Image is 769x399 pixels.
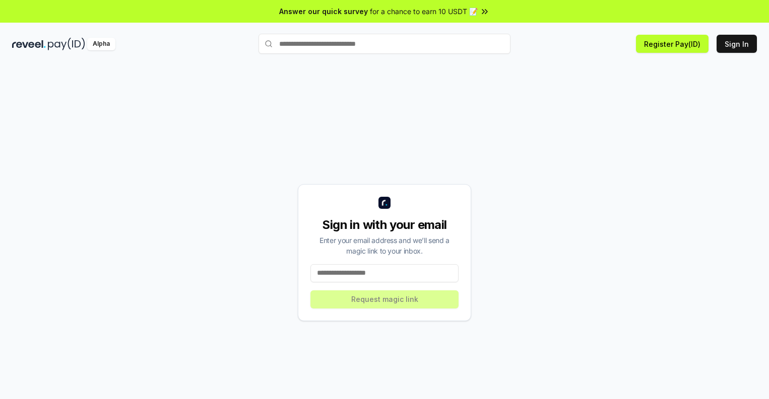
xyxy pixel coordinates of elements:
span: Answer our quick survey [279,6,368,17]
button: Sign In [717,35,757,53]
span: for a chance to earn 10 USDT 📝 [370,6,478,17]
div: Sign in with your email [310,217,459,233]
img: logo_small [378,197,391,209]
div: Alpha [87,38,115,50]
button: Register Pay(ID) [636,35,709,53]
img: reveel_dark [12,38,46,50]
div: Enter your email address and we’ll send a magic link to your inbox. [310,235,459,256]
img: pay_id [48,38,85,50]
